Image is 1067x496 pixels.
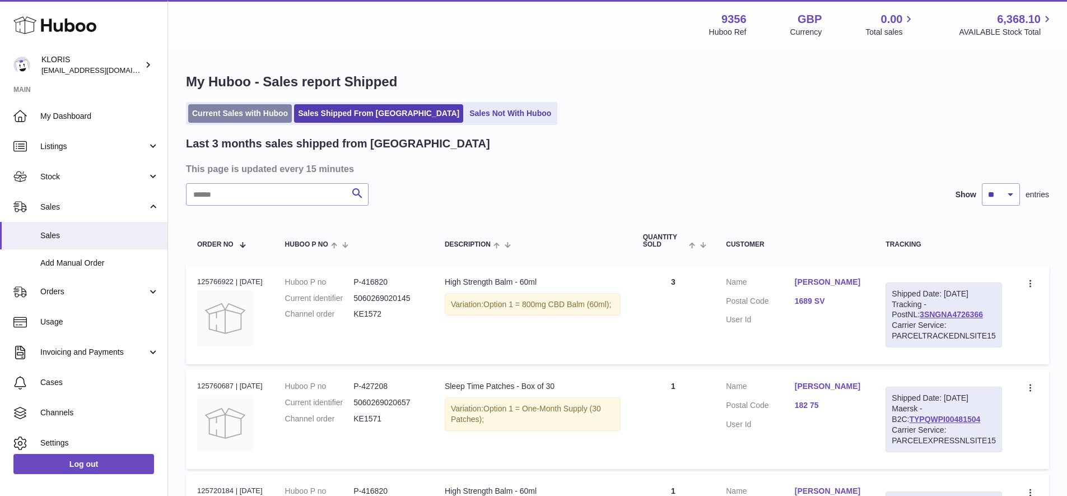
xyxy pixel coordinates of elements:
h1: My Huboo - Sales report Shipped [186,73,1049,91]
img: no-photo.jpg [197,290,253,346]
h3: This page is updated every 15 minutes [186,163,1046,175]
div: Shipped Date: [DATE] [892,393,996,404]
span: Listings [40,141,147,152]
span: Add Manual Order [40,258,159,268]
span: AVAILABLE Stock Total [959,27,1054,38]
div: Variation: [445,293,621,316]
dd: 5060269020657 [353,397,422,408]
span: Option 1 = 800mg CBD Balm (60ml); [483,300,611,309]
div: Huboo Ref [709,27,747,38]
div: Carrier Service: PARCELTRACKEDNLSITE15 [892,320,996,341]
a: Sales Shipped From [GEOGRAPHIC_DATA] [294,104,463,123]
dd: KE1572 [353,309,422,319]
a: 6,368.10 AVAILABLE Stock Total [959,12,1054,38]
span: Stock [40,171,147,182]
strong: 9356 [721,12,747,27]
span: Cases [40,377,159,388]
dt: Name [726,277,795,290]
span: 0.00 [881,12,903,27]
dt: User Id [726,419,795,430]
dt: Channel order [285,414,354,424]
dd: KE1571 [353,414,422,424]
span: Order No [197,241,234,248]
div: Sleep Time Patches - Box of 30 [445,381,621,392]
dt: Huboo P no [285,277,354,288]
div: Carrier Service: PARCELEXPRESSNLSITE15 [892,425,996,446]
dt: Postal Code [726,296,795,309]
dt: Huboo P no [285,381,354,392]
td: 3 [632,266,715,364]
span: Settings [40,438,159,448]
div: High Strength Balm - 60ml [445,277,621,288]
a: [PERSON_NAME] [795,381,864,392]
span: Total sales [865,27,915,38]
h2: Last 3 months sales shipped from [GEOGRAPHIC_DATA] [186,136,490,151]
span: [EMAIL_ADDRESS][DOMAIN_NAME] [41,66,165,75]
td: 1 [632,370,715,469]
a: Log out [13,454,154,474]
span: Option 1 = One-Month Supply (30 Patches); [451,404,601,424]
a: 182 75 [795,400,864,411]
a: Current Sales with Huboo [188,104,292,123]
dd: P-427208 [353,381,422,392]
a: 1689 SV [795,296,864,307]
div: 125720184 | [DATE] [197,486,263,496]
span: Huboo P no [285,241,328,248]
span: Usage [40,317,159,327]
dt: Name [726,381,795,395]
a: [PERSON_NAME] [795,277,864,288]
a: Sales Not With Huboo [465,104,555,123]
dd: 5060269020145 [353,293,422,304]
div: 125766922 | [DATE] [197,277,263,287]
a: TYPQWPI00481504 [909,415,980,424]
span: Quantity Sold [643,234,686,248]
a: 3SNGNA4726366 [920,310,983,319]
span: Invoicing and Payments [40,347,147,358]
span: entries [1026,189,1049,200]
div: KLORIS [41,54,142,76]
img: no-photo.jpg [197,395,253,451]
div: Variation: [445,397,621,431]
strong: GBP [798,12,822,27]
div: Shipped Date: [DATE] [892,289,996,299]
span: Description [445,241,491,248]
div: Customer [726,241,863,248]
span: Orders [40,286,147,297]
dd: P-416820 [353,277,422,288]
div: Currency [790,27,822,38]
span: Sales [40,230,159,241]
dt: Postal Code [726,400,795,414]
span: Sales [40,202,147,212]
span: Channels [40,407,159,418]
label: Show [956,189,976,200]
div: Tracking [886,241,1002,248]
dt: Current identifier [285,397,354,408]
span: My Dashboard [40,111,159,122]
dt: Current identifier [285,293,354,304]
dt: Channel order [285,309,354,319]
span: 6,368.10 [997,12,1041,27]
div: Tracking - PostNL: [886,282,1002,347]
div: 125760687 | [DATE] [197,381,263,391]
dt: User Id [726,314,795,325]
img: huboo@kloriscbd.com [13,57,30,73]
div: Maersk - B2C: [886,387,1002,452]
a: 0.00 Total sales [865,12,915,38]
